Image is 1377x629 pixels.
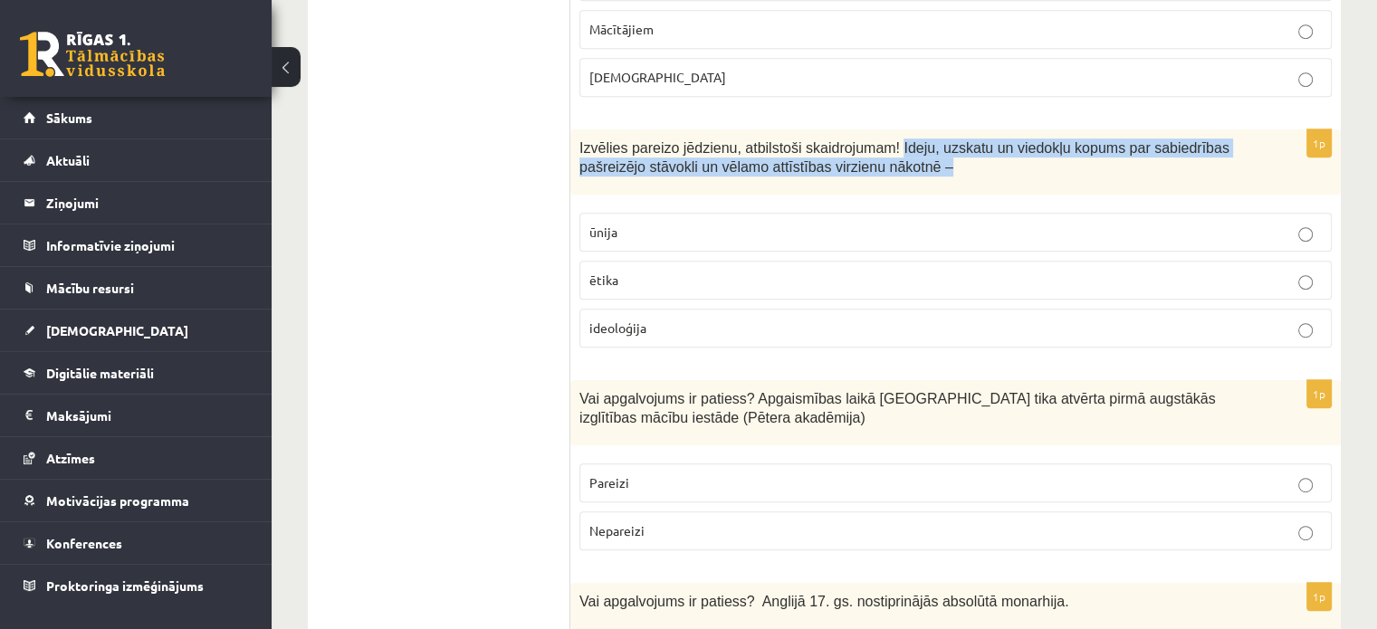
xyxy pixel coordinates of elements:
span: Proktoringa izmēģinājums [46,577,204,594]
span: Mācību resursi [46,280,134,296]
a: Konferences [24,522,249,564]
span: Vai apgalvojums ir patiess? Apgaismības laikā [GEOGRAPHIC_DATA] tika atvērta pirmā augstākās izgl... [579,391,1216,425]
span: Digitālie materiāli [46,365,154,381]
p: 1p [1306,379,1332,408]
a: Maksājumi [24,395,249,436]
p: 1p [1306,129,1332,157]
a: Aktuāli [24,139,249,181]
span: [DEMOGRAPHIC_DATA] [589,69,726,85]
span: Motivācijas programma [46,492,189,509]
input: ētika [1298,275,1313,290]
a: Ziņojumi [24,182,249,224]
span: [DEMOGRAPHIC_DATA] [46,322,188,338]
a: Atzīmes [24,437,249,479]
a: Motivācijas programma [24,480,249,521]
input: Nepareizi [1298,526,1313,540]
span: Mācītājiem [589,21,654,37]
span: ūnija [589,224,617,240]
span: Aktuāli [46,152,90,168]
input: ūnija [1298,227,1313,242]
input: [DEMOGRAPHIC_DATA] [1298,72,1313,87]
span: Konferences [46,535,122,551]
legend: Ziņojumi [46,182,249,224]
a: Rīgas 1. Tālmācības vidusskola [20,32,165,77]
a: Informatīvie ziņojumi [24,224,249,266]
input: ideoloģija [1298,323,1313,338]
span: Sākums [46,110,92,126]
legend: Maksājumi [46,395,249,436]
input: Mācītājiem [1298,24,1313,39]
span: ideoloģija [589,319,646,336]
span: Nepareizi [589,522,645,538]
a: [DEMOGRAPHIC_DATA] [24,310,249,351]
input: Pareizi [1298,478,1313,492]
span: Vai apgalvojums ir patiess? Anglijā 17. gs. nostiprinājās absolūtā monarhija. [579,594,1068,609]
p: 1p [1306,582,1332,611]
a: Sākums [24,97,249,138]
a: Digitālie materiāli [24,352,249,394]
a: Mācību resursi [24,267,249,309]
span: Izvēlies pareizo jēdzienu, atbilstoši skaidrojumam! Ideju, uzskatu un viedokļu kopums par sabiedr... [579,140,1229,175]
span: ētika [589,272,618,288]
span: Atzīmes [46,450,95,466]
span: Pareizi [589,474,629,491]
legend: Informatīvie ziņojumi [46,224,249,266]
a: Proktoringa izmēģinājums [24,565,249,606]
